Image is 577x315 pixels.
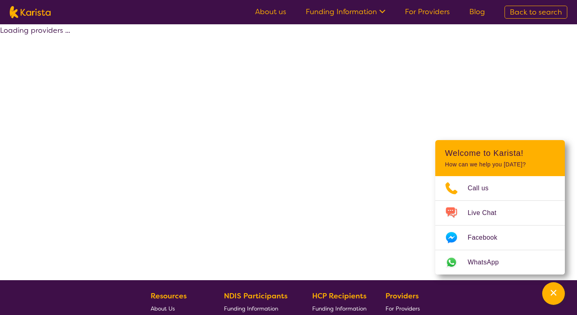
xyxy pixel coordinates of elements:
a: Funding Information [224,302,294,315]
span: For Providers [385,305,420,312]
p: How can we help you [DATE]? [445,161,555,168]
span: Call us [468,182,498,194]
a: Funding Information [312,302,366,315]
span: Funding Information [224,305,278,312]
b: Resources [151,291,187,301]
div: Channel Menu [435,140,565,275]
a: Back to search [505,6,567,19]
b: NDIS Participants [224,291,287,301]
a: For Providers [385,302,423,315]
a: For Providers [405,7,450,17]
img: Karista logo [10,6,51,18]
a: Web link opens in a new tab. [435,250,565,275]
a: About us [255,7,286,17]
span: WhatsApp [468,256,509,268]
span: Back to search [510,7,562,17]
a: Funding Information [306,7,385,17]
span: Live Chat [468,207,506,219]
span: About Us [151,305,175,312]
b: Providers [385,291,419,301]
a: About Us [151,302,205,315]
button: Channel Menu [542,282,565,305]
b: HCP Recipients [312,291,366,301]
ul: Choose channel [435,176,565,275]
span: Facebook [468,232,507,244]
span: Funding Information [312,305,366,312]
h2: Welcome to Karista! [445,148,555,158]
a: Blog [469,7,485,17]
